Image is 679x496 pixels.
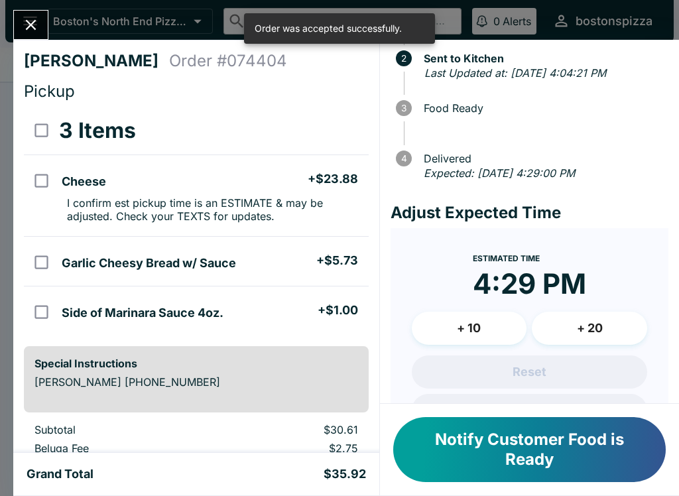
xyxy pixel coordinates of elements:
h4: Order # 074404 [169,51,287,71]
time: 4:29 PM [473,267,586,301]
p: Beluga Fee [34,442,210,455]
em: Expected: [DATE] 4:29:00 PM [424,166,575,180]
h3: 3 Items [59,117,136,144]
p: $2.75 [231,442,358,455]
p: [PERSON_NAME] [PHONE_NUMBER] [34,375,358,389]
p: I confirm est pickup time is an ESTIMATE & may be adjusted. Check your TEXTS for updates. [67,196,357,223]
span: Estimated Time [473,253,540,263]
h4: [PERSON_NAME] [24,51,169,71]
p: $30.61 [231,423,358,436]
h5: Garlic Cheesy Bread w/ Sauce [62,255,236,271]
button: Close [14,11,48,39]
span: Pickup [24,82,75,101]
h5: Grand Total [27,466,93,482]
table: orders table [24,107,369,336]
h6: Special Instructions [34,357,358,370]
em: Last Updated at: [DATE] 4:04:21 PM [424,66,606,80]
text: 2 [401,53,406,64]
h5: $35.92 [324,466,366,482]
button: Notify Customer Food is Ready [393,417,666,482]
h4: Adjust Expected Time [391,203,668,223]
span: Delivered [417,153,668,164]
span: Food Ready [417,102,668,114]
text: 3 [401,103,406,113]
span: Sent to Kitchen [417,52,668,64]
p: Subtotal [34,423,210,436]
h5: + $5.73 [316,253,358,269]
button: + 20 [532,312,647,345]
button: + 10 [412,312,527,345]
div: Order was accepted successfully. [255,17,402,40]
h5: + $23.88 [308,171,358,187]
h5: Cheese [62,174,106,190]
h5: + $1.00 [318,302,358,318]
text: 4 [401,153,406,164]
h5: Side of Marinara Sauce 4oz. [62,305,223,321]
